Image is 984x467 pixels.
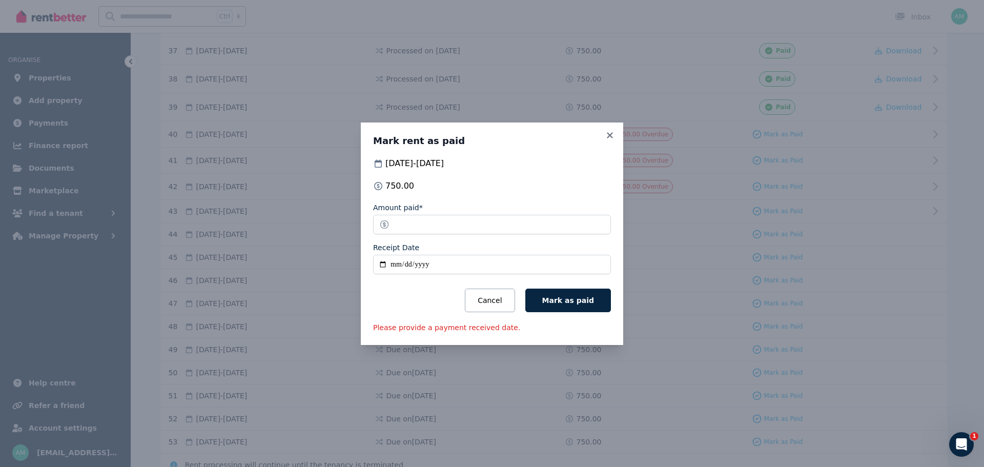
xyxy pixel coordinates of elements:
span: 750.00 [385,180,414,192]
span: 1 [970,432,978,440]
h3: Mark rent as paid [373,135,611,147]
button: Mark as paid [525,289,611,312]
p: Please provide a payment received date. [373,322,611,333]
span: Mark as paid [542,296,594,304]
span: [DATE] - [DATE] [385,157,444,170]
label: Amount paid* [373,202,423,213]
label: Receipt Date [373,242,419,253]
button: Cancel [465,289,515,312]
iframe: Intercom live chat [949,432,974,457]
